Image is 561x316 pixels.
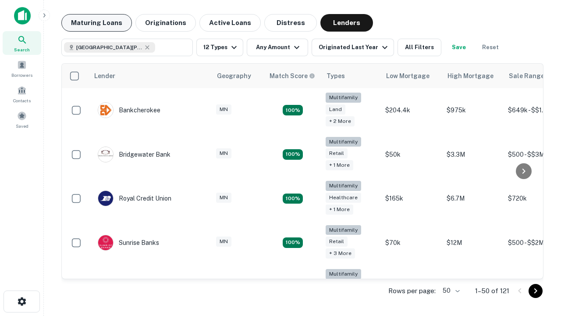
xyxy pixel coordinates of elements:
[98,147,113,162] img: picture
[11,72,32,79] span: Borrowers
[216,104,231,115] div: MN
[199,14,261,32] button: Active Loans
[319,42,390,53] div: Originated Last Year
[98,103,113,118] img: picture
[326,160,353,170] div: + 1 more
[475,286,509,296] p: 1–50 of 121
[388,286,436,296] p: Rows per page:
[442,176,504,221] td: $6.7M
[320,14,373,32] button: Lenders
[386,71,430,81] div: Low Mortgage
[247,39,308,56] button: Any Amount
[3,108,41,131] a: Saved
[196,39,243,56] button: 12 Types
[283,237,303,248] div: Matching Properties: 31, hasApolloMatch: undefined
[312,39,394,56] button: Originated Last Year
[517,218,561,260] iframe: Chat Widget
[14,7,31,25] img: capitalize-icon.png
[326,193,361,203] div: Healthcare
[76,43,142,51] span: [GEOGRAPHIC_DATA][PERSON_NAME], [GEOGRAPHIC_DATA], [GEOGRAPHIC_DATA]
[3,31,41,55] a: Search
[381,265,442,309] td: $150k
[326,148,348,158] div: Retail
[135,14,196,32] button: Originations
[98,235,113,250] img: picture
[326,93,361,103] div: Multifamily
[529,284,543,298] button: Go to next page
[264,64,321,88] th: Capitalize uses an advanced AI algorithm to match your search with the best lender. The match sco...
[326,269,361,279] div: Multifamily
[326,225,361,235] div: Multifamily
[264,14,317,32] button: Distress
[398,39,441,56] button: All Filters
[442,265,504,309] td: $1.3M
[3,82,41,106] a: Contacts
[439,284,461,297] div: 50
[381,88,442,133] td: $204.4k
[283,105,303,115] div: Matching Properties: 19, hasApolloMatch: undefined
[270,71,313,81] h6: Match Score
[89,64,212,88] th: Lender
[14,46,30,53] span: Search
[98,190,171,206] div: Royal Credit Union
[270,71,315,81] div: Capitalize uses an advanced AI algorithm to match your search with the best lender. The match sco...
[509,71,544,81] div: Sale Range
[98,235,159,251] div: Sunrise Banks
[16,122,28,129] span: Saved
[447,71,494,81] div: High Mortgage
[283,194,303,204] div: Matching Properties: 18, hasApolloMatch: undefined
[3,57,41,80] a: Borrowers
[216,148,231,158] div: MN
[381,221,442,265] td: $70k
[381,64,442,88] th: Low Mortgage
[326,205,353,215] div: + 1 more
[381,176,442,221] td: $165k
[442,88,504,133] td: $975k
[217,71,251,81] div: Geography
[381,133,442,177] td: $50k
[321,64,381,88] th: Types
[442,221,504,265] td: $12M
[216,193,231,203] div: MN
[13,97,31,104] span: Contacts
[445,39,473,56] button: Save your search to get updates of matches that match your search criteria.
[61,14,132,32] button: Maturing Loans
[326,237,348,247] div: Retail
[98,191,113,206] img: picture
[476,39,504,56] button: Reset
[442,133,504,177] td: $3.3M
[326,137,361,147] div: Multifamily
[98,147,170,162] div: Bridgewater Bank
[212,64,264,88] th: Geography
[98,102,160,118] div: Bankcherokee
[326,116,355,126] div: + 2 more
[326,248,355,259] div: + 3 more
[327,71,345,81] div: Types
[216,237,231,247] div: MN
[326,181,361,191] div: Multifamily
[442,64,504,88] th: High Mortgage
[326,104,345,115] div: Land
[283,149,303,160] div: Matching Properties: 22, hasApolloMatch: undefined
[94,71,115,81] div: Lender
